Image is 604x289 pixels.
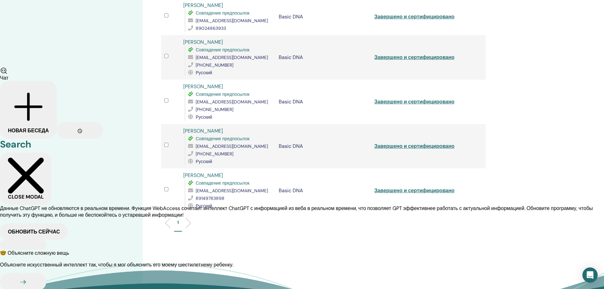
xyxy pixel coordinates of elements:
span: Совпадение предпосылок [196,91,250,97]
a: Завершено и сертифицировано [374,98,455,105]
span: [PHONE_NUMBER] [196,151,233,157]
a: Завершено и сертифицировано [374,187,455,194]
span: [PHONE_NUMBER] [196,107,233,112]
div: Open Intercom Messenger [582,267,598,283]
span: 89024863933 [196,25,226,31]
span: Совпадение предпосылок [196,47,250,53]
span: Русский [196,203,212,209]
td: Basic DNA [276,168,371,213]
span: 89149783898 [196,195,224,201]
span: Русский [196,114,212,120]
td: Basic DNA [276,80,371,124]
span: [EMAIL_ADDRESS][DOMAIN_NAME] [196,18,268,23]
span: Русский [196,159,212,164]
p: 1 [177,219,179,226]
a: [PERSON_NAME] [183,172,223,179]
span: [EMAIL_ADDRESS][DOMAIN_NAME] [196,143,268,149]
span: Совпадение предпосылок [196,180,250,186]
span: [EMAIL_ADDRESS][DOMAIN_NAME] [196,55,268,60]
span: [EMAIL_ADDRESS][DOMAIN_NAME] [196,188,268,194]
a: Завершено и сертифицировано [374,54,455,61]
span: Новая беседа [8,127,49,134]
td: Basic DNA [276,35,371,80]
td: Basic DNA [276,124,371,168]
a: [PERSON_NAME] [183,2,223,9]
a: [PERSON_NAME] [183,39,223,45]
span: Совпадение предпосылок [196,10,250,16]
a: Завершено и сертифицировано [374,143,455,149]
span: [PHONE_NUMBER] [196,62,233,68]
span: Совпадение предпосылок [196,136,250,141]
a: [PERSON_NAME] [183,83,223,90]
span: Русский [196,70,212,76]
a: Завершено и сертифицировано [374,13,455,20]
a: [PERSON_NAME] [183,128,223,134]
span: Close modal [8,194,44,200]
span: [EMAIL_ADDRESS][DOMAIN_NAME] [196,99,268,105]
